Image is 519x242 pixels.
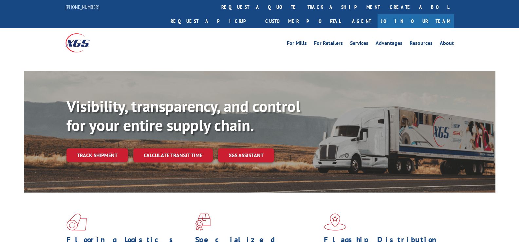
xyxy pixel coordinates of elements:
img: xgs-icon-total-supply-chain-intelligence-red [66,214,87,231]
img: xgs-icon-focused-on-flooring-red [195,214,211,231]
a: XGS ASSISTANT [218,148,274,162]
img: xgs-icon-flagship-distribution-model-red [324,214,346,231]
a: Advantages [376,41,402,48]
a: [PHONE_NUMBER] [65,4,100,10]
a: For Retailers [314,41,343,48]
a: Join Our Team [378,14,454,28]
a: For Mills [287,41,307,48]
b: Visibility, transparency, and control for your entire supply chain. [66,96,300,135]
a: Request a pickup [166,14,260,28]
a: Track shipment [66,148,128,162]
a: Agent [345,14,378,28]
a: Resources [410,41,433,48]
a: About [440,41,454,48]
a: Customer Portal [260,14,345,28]
a: Services [350,41,368,48]
a: Calculate transit time [133,148,213,162]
